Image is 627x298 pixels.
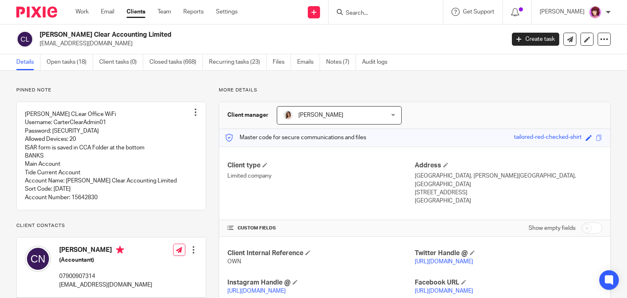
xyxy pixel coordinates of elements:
p: [EMAIL_ADDRESS][DOMAIN_NAME] [59,281,152,289]
i: Primary [116,246,124,254]
a: Create task [512,33,559,46]
p: Pinned note [16,87,206,93]
p: Client contacts [16,222,206,229]
h4: Address [415,161,602,170]
a: [URL][DOMAIN_NAME] [415,288,473,294]
div: tailored-red-checked-shirt [514,133,582,142]
a: Audit logs [362,54,394,70]
h4: Twitter Handle @ [415,249,602,258]
h4: Client type [227,161,415,170]
p: [EMAIL_ADDRESS][DOMAIN_NAME] [40,40,500,48]
h4: [PERSON_NAME] [59,246,152,256]
a: Notes (7) [326,54,356,70]
a: Open tasks (18) [47,54,93,70]
p: [GEOGRAPHIC_DATA], [PERSON_NAME][GEOGRAPHIC_DATA], [GEOGRAPHIC_DATA] [415,172,602,189]
p: [GEOGRAPHIC_DATA] [415,197,602,205]
a: Closed tasks (668) [149,54,203,70]
p: More details [219,87,611,93]
img: svg%3E [16,31,33,48]
h4: Client Internal Reference [227,249,415,258]
label: Show empty fields [529,224,576,232]
a: Team [158,8,171,16]
h5: (Accountant) [59,256,152,264]
h2: [PERSON_NAME] Clear Accounting Limited [40,31,408,39]
p: Master code for secure communications and files [225,133,366,142]
img: Caroline%20-%20HS%20-%20LI.png [283,110,293,120]
a: [URL][DOMAIN_NAME] [415,259,473,265]
a: [URL][DOMAIN_NAME] [227,288,286,294]
p: 07900907314 [59,272,152,280]
a: Emails [297,54,320,70]
p: [STREET_ADDRESS] [415,189,602,197]
h4: Facebook URL [415,278,602,287]
a: Files [273,54,291,70]
h4: CUSTOM FIELDS [227,225,415,231]
span: [PERSON_NAME] [298,112,343,118]
p: Limited company [227,172,415,180]
span: Get Support [463,9,494,15]
h3: Client manager [227,111,269,119]
a: Email [101,8,114,16]
a: Reports [183,8,204,16]
input: Search [345,10,418,17]
p: [PERSON_NAME] [540,8,585,16]
a: Work [76,8,89,16]
a: Recurring tasks (23) [209,54,267,70]
a: Clients [127,8,145,16]
span: OWN [227,259,241,265]
a: Settings [216,8,238,16]
a: Client tasks (0) [99,54,143,70]
a: Details [16,54,40,70]
img: Pixie [16,7,57,18]
h4: Instagram Handle @ [227,278,415,287]
img: Emma%20M%20Purple.png [589,6,602,19]
img: svg%3E [25,246,51,272]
